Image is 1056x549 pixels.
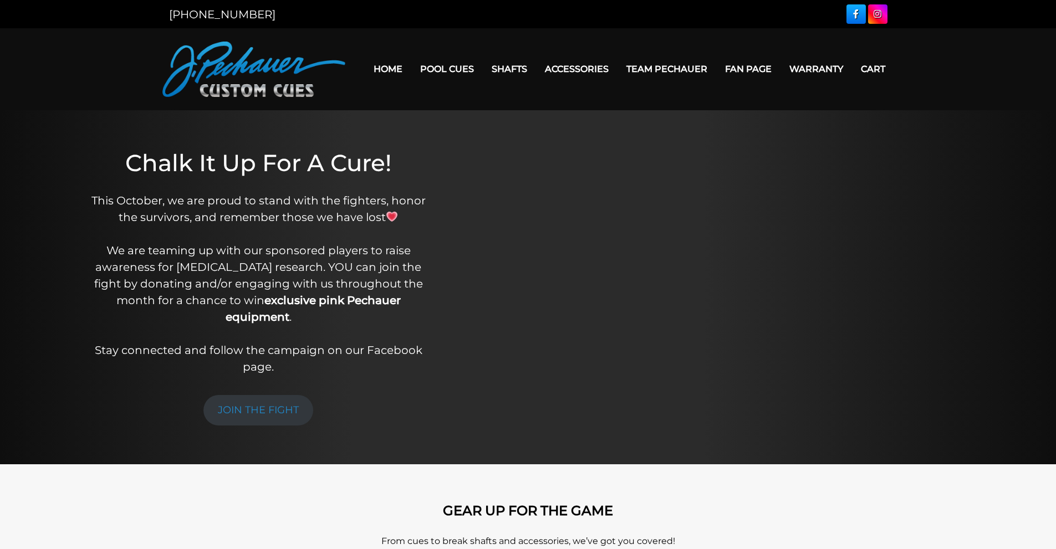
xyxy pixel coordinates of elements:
[852,55,894,83] a: Cart
[411,55,483,83] a: Pool Cues
[618,55,716,83] a: Team Pechauer
[780,55,852,83] a: Warranty
[85,192,432,375] p: This October, we are proud to stand with the fighters, honor the survivors, and remember those we...
[483,55,536,83] a: Shafts
[169,8,276,21] a: [PHONE_NUMBER]
[536,55,618,83] a: Accessories
[386,211,397,222] img: 💗
[162,42,345,97] img: Pechauer Custom Cues
[226,294,401,324] strong: exclusive pink Pechauer equipment
[365,55,411,83] a: Home
[212,535,844,548] p: From cues to break shafts and accessories, we’ve got you covered!
[203,395,313,425] a: JOIN THE FIGHT
[716,55,780,83] a: Fan Page
[85,149,432,177] h1: Chalk It Up For A Cure!
[443,502,613,519] strong: GEAR UP FOR THE GAME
